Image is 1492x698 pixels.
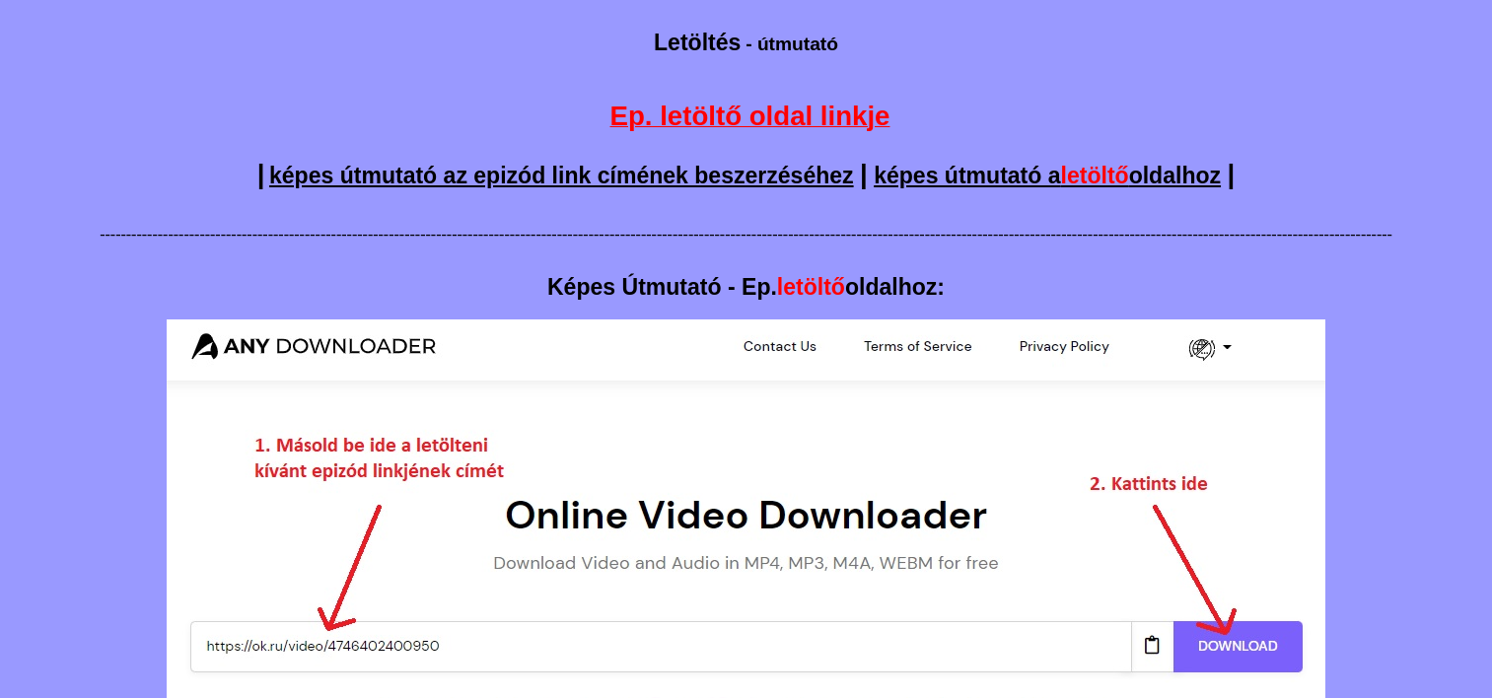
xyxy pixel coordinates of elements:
a: Ep. letöltő oldal linkje [610,111,890,128]
span: | [1227,159,1235,189]
span: - útmutató [746,34,838,54]
span: Ep. letöltő oldal linkje [610,101,890,131]
span: letöltő [777,274,845,300]
a: képes útmutató az epizód link címének beszerzéséhez [269,163,854,188]
small: Képes Útmutató - Ep. oldalhoz: [547,274,945,300]
big: Letöltés [654,30,741,55]
span: | [257,159,265,189]
span: | [860,159,868,189]
a: képes útmutató aletöltőoldalhoz [874,163,1221,188]
span: letöltő [1061,163,1129,188]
